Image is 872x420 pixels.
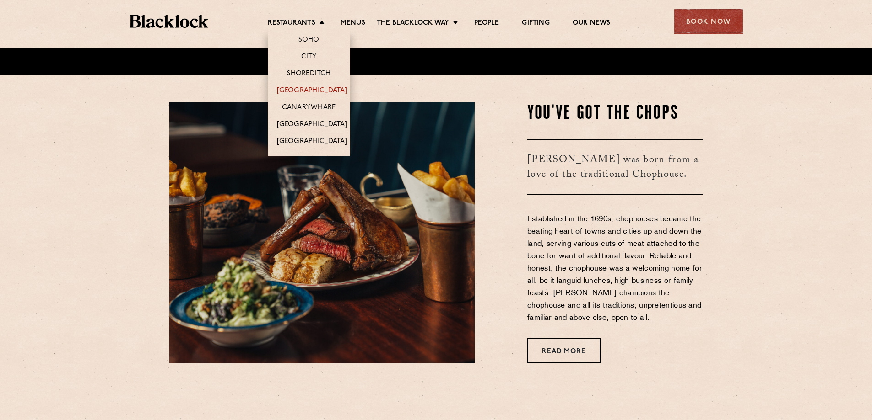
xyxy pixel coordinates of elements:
[573,19,611,29] a: Our News
[522,19,549,29] a: Gifting
[282,103,336,113] a: Canary Wharf
[268,19,315,29] a: Restaurants
[527,102,703,125] h2: You've Got The Chops
[527,338,601,363] a: Read More
[341,19,365,29] a: Menus
[674,9,743,34] div: Book Now
[377,19,449,29] a: The Blacklock Way
[130,15,209,28] img: BL_Textured_Logo-footer-cropped.svg
[527,139,703,195] h3: [PERSON_NAME] was born from a love of the traditional Chophouse.
[277,86,347,96] a: [GEOGRAPHIC_DATA]
[527,213,703,324] p: Established in the 1690s, chophouses became the beating heart of towns and cities up and down the...
[277,120,347,130] a: [GEOGRAPHIC_DATA]
[277,137,347,147] a: [GEOGRAPHIC_DATA]
[301,53,317,63] a: City
[474,19,499,29] a: People
[298,36,320,46] a: Soho
[287,69,331,80] a: Shoreditch
[169,102,475,363] img: May25-Blacklock-AllIn-00417-scaled-e1752246198448.jpg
